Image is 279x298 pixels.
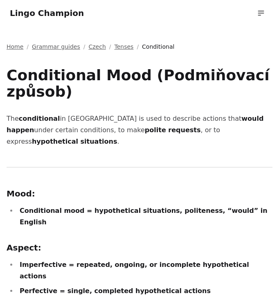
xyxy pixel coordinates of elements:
[7,43,23,51] a: Home
[83,43,85,51] span: /
[109,43,111,51] span: /
[7,67,272,100] h1: Conditional Mood (Podmiňovací způsob)
[20,207,268,226] strong: Conditional mood = hypothetical situations, politeness, “would” in English
[32,43,80,51] a: Grammar guides
[7,115,263,134] strong: would happen
[145,126,201,134] strong: polite requests
[137,43,139,51] span: /
[20,261,249,280] strong: Imperfective = repeated, ongoing, or incomplete hypothetical actions
[27,43,29,51] span: /
[115,43,134,51] a: Tenses
[7,187,272,200] h3: Mood:
[7,113,272,147] p: The in [GEOGRAPHIC_DATA] is used to describe actions that under certain conditions, to make , or ...
[7,241,272,254] h3: Aspect:
[88,43,106,51] a: Czech
[32,138,117,145] strong: hypothetical situations
[10,8,84,18] a: Lingo Champion
[19,115,60,122] strong: conditional
[142,43,174,51] span: Conditional
[7,43,272,51] nav: Breadcrumb
[20,287,211,295] strong: Perfective = single, completed hypothetical actions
